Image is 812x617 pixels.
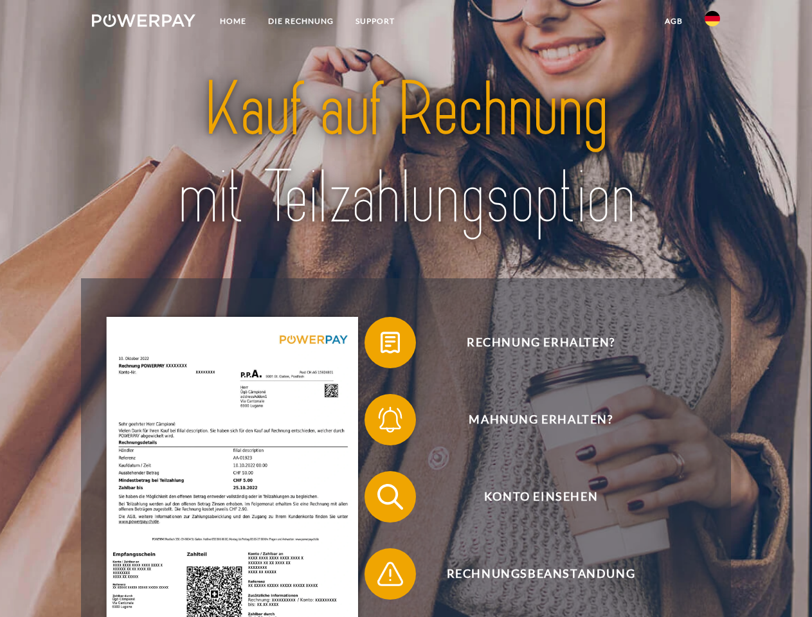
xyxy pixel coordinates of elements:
a: Home [209,10,257,33]
img: de [705,11,720,26]
button: Konto einsehen [365,471,699,523]
span: Rechnung erhalten? [383,317,698,368]
button: Rechnung erhalten? [365,317,699,368]
button: Rechnungsbeanstandung [365,548,699,600]
img: qb_search.svg [374,481,406,513]
img: qb_bill.svg [374,326,406,359]
span: Konto einsehen [383,471,698,523]
img: title-powerpay_de.svg [123,62,689,246]
img: qb_bell.svg [374,404,406,436]
span: Rechnungsbeanstandung [383,548,698,600]
a: agb [654,10,694,33]
a: SUPPORT [345,10,406,33]
a: DIE RECHNUNG [257,10,345,33]
img: logo-powerpay-white.svg [92,14,195,27]
button: Mahnung erhalten? [365,394,699,445]
img: qb_warning.svg [374,558,406,590]
span: Mahnung erhalten? [383,394,698,445]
